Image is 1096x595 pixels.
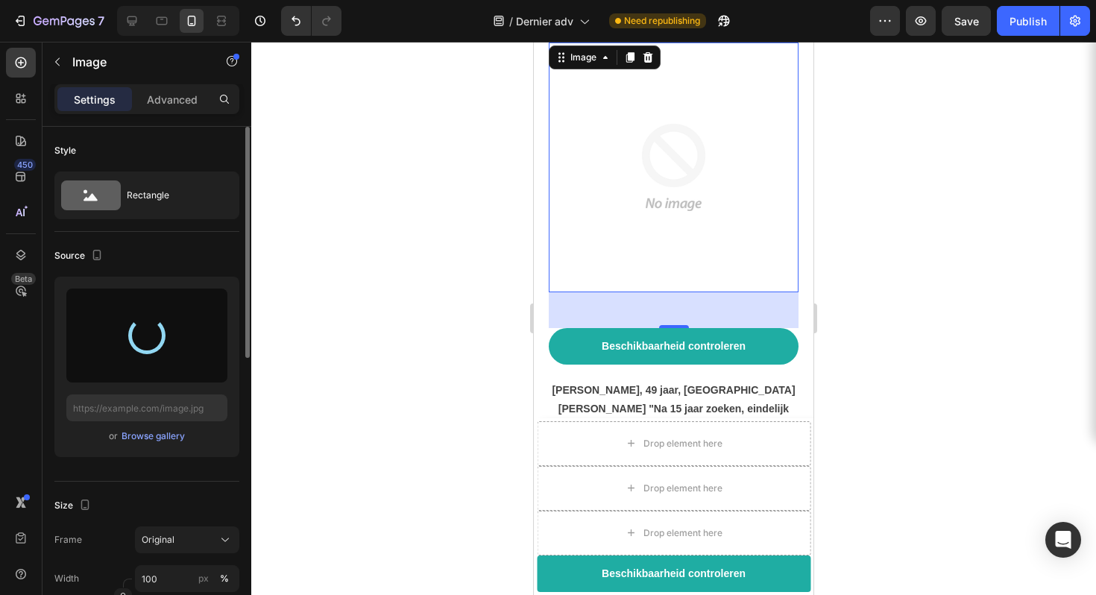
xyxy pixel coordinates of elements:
span: / [509,13,513,29]
span: Need republishing [624,14,700,28]
div: Rectangle [127,178,218,212]
button: Save [942,6,991,36]
div: Beta [11,273,36,285]
span: Dernier adv [516,13,573,29]
div: Browse gallery [122,429,185,443]
iframe: Design area [534,42,813,595]
button: % [195,570,212,588]
div: Undo/Redo [281,6,341,36]
span: Original [142,533,174,547]
input: https://example.com/image.jpg [66,394,227,421]
p: 7 [98,12,104,30]
p: Settings [74,92,116,107]
span: Save [954,15,979,28]
div: Open Intercom Messenger [1045,522,1081,558]
button: Original [135,526,239,553]
div: Size [54,496,94,516]
div: % [220,572,229,585]
div: Publish [1010,13,1047,29]
input: px% [135,565,239,592]
p: Image [72,53,199,71]
div: Source [54,246,106,266]
button: Publish [997,6,1059,36]
p: Advanced [147,92,198,107]
label: Frame [54,533,82,547]
div: Style [54,144,76,157]
div: px [198,572,209,585]
button: px [215,570,233,588]
button: 7 [6,6,111,36]
label: Width [54,572,79,585]
div: 450 [14,159,36,171]
span: or [109,427,118,445]
button: Browse gallery [121,429,186,444]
